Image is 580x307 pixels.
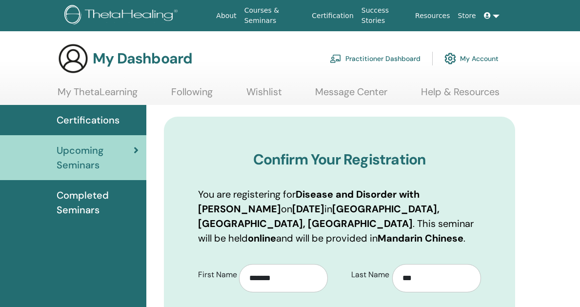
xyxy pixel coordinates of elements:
img: chalkboard-teacher.svg [330,54,341,63]
img: cog.svg [444,50,456,67]
img: generic-user-icon.jpg [58,43,89,74]
a: Help & Resources [421,86,500,105]
a: Courses & Seminars [240,1,308,30]
a: Message Center [315,86,387,105]
span: Upcoming Seminars [57,143,134,172]
h3: Confirm Your Registration [198,151,481,168]
a: Success Stories [358,1,411,30]
b: Mandarin Chinese [378,232,463,245]
img: logo.png [64,5,181,27]
b: online [248,232,276,245]
label: First Name [191,266,239,284]
a: Resources [411,7,454,25]
b: [DATE] [292,203,324,215]
a: Store [454,7,480,25]
label: Last Name [344,266,392,284]
a: My Account [444,48,499,69]
h3: My Dashboard [93,50,192,67]
span: Certifications [57,113,120,127]
a: Following [171,86,213,105]
a: Wishlist [246,86,282,105]
a: About [212,7,240,25]
a: Certification [308,7,357,25]
b: Disease and Disorder with [PERSON_NAME] [198,188,420,215]
p: You are registering for on in . This seminar will be held and will be provided in . [198,187,481,246]
a: Practitioner Dashboard [330,48,420,69]
a: My ThetaLearning [58,86,138,105]
span: Completed Seminars [57,188,139,217]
